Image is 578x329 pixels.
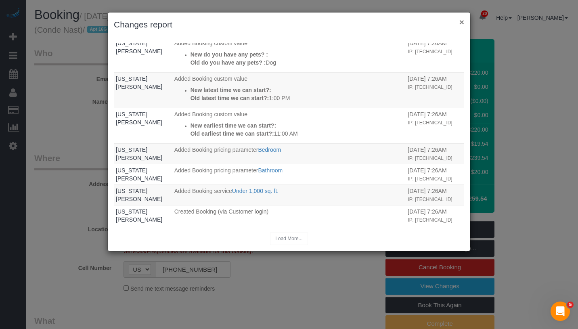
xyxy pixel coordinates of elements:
[191,51,268,58] strong: New do you have any pets? :
[551,302,570,321] iframe: Intercom live chat
[408,49,452,54] small: IP: [TECHNICAL_ID]
[114,108,172,143] td: Who
[408,217,452,223] small: IP: [TECHNICAL_ID]
[191,59,266,66] strong: Old do you have any pets? :
[114,72,172,108] td: Who
[406,205,464,226] td: When
[114,164,172,184] td: Who
[172,164,406,184] td: What
[174,147,258,153] span: Added Booking pricing parameter
[406,37,464,72] td: When
[191,95,269,101] strong: Old latest time we can start?:
[114,19,464,31] h3: Changes report
[116,111,162,126] a: [US_STATE][PERSON_NAME]
[172,184,406,205] td: What
[408,197,452,202] small: IP: [TECHNICAL_ID]
[114,205,172,226] td: Who
[191,122,276,129] strong: New earliest time we can start?:
[114,37,172,72] td: Who
[116,147,162,161] a: [US_STATE][PERSON_NAME]
[116,167,162,182] a: [US_STATE][PERSON_NAME]
[116,40,162,54] a: [US_STATE][PERSON_NAME]
[108,13,470,251] sui-modal: Changes report
[172,37,406,72] td: What
[114,143,172,164] td: Who
[174,188,232,194] span: Added Booking service
[174,75,247,82] span: Added Booking custom value
[172,205,406,226] td: What
[258,167,283,174] a: Bathroom
[172,108,406,143] td: What
[567,302,574,308] span: 5
[116,208,162,223] a: [US_STATE][PERSON_NAME]
[408,84,452,90] small: IP: [TECHNICAL_ID]
[191,59,404,67] p: Dog
[172,143,406,164] td: What
[232,188,279,194] a: Under 1,000 sq. ft.
[406,143,464,164] td: When
[406,108,464,143] td: When
[174,111,247,117] span: Added Booking custom value
[116,188,162,202] a: [US_STATE][PERSON_NAME]
[408,120,452,126] small: IP: [TECHNICAL_ID]
[116,75,162,90] a: [US_STATE][PERSON_NAME]
[172,72,406,108] td: What
[174,40,247,46] span: Added Booking custom value
[191,87,271,93] strong: New latest time we can start?:
[258,147,281,153] a: Bedroom
[191,130,404,138] p: 11:00 AM
[459,18,464,26] button: ×
[408,155,452,161] small: IP: [TECHNICAL_ID]
[406,184,464,205] td: When
[406,72,464,108] td: When
[191,130,274,137] strong: Old earliest time we can start?:
[406,164,464,184] td: When
[408,176,452,182] small: IP: [TECHNICAL_ID]
[191,94,404,102] p: 1:00 PM
[174,208,268,215] span: Created Booking (via Customer login)
[114,184,172,205] td: Who
[174,167,258,174] span: Added Booking pricing parameter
